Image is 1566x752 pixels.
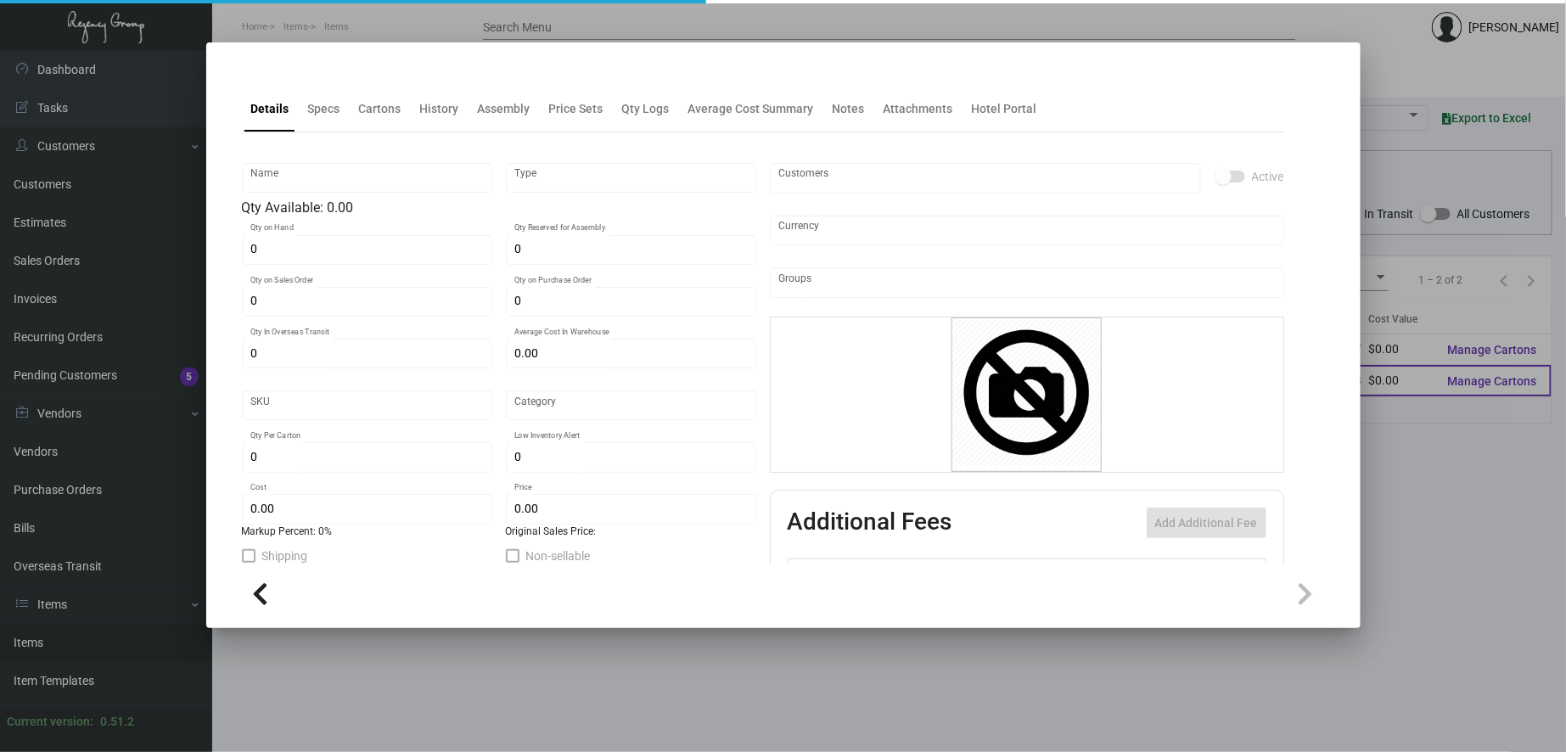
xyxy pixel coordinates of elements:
[359,100,401,118] div: Cartons
[7,713,93,731] div: Current version:
[1030,559,1099,589] th: Cost
[788,559,839,589] th: Active
[549,100,603,118] div: Price Sets
[884,100,953,118] div: Attachments
[308,100,340,118] div: Specs
[1169,559,1245,589] th: Price type
[100,713,134,731] div: 0.51.2
[1252,166,1284,187] span: Active
[688,100,814,118] div: Average Cost Summary
[478,100,530,118] div: Assembly
[778,171,1192,185] input: Add new..
[622,100,670,118] div: Qty Logs
[262,546,308,566] span: Shipping
[1147,508,1266,538] button: Add Additional Fee
[242,198,756,218] div: Qty Available: 0.00
[833,100,865,118] div: Notes
[972,100,1037,118] div: Hotel Portal
[1155,516,1258,530] span: Add Additional Fee
[778,276,1275,289] input: Add new..
[526,546,591,566] span: Non-sellable
[788,508,952,538] h2: Additional Fees
[420,100,459,118] div: History
[1099,559,1169,589] th: Price
[839,559,1030,589] th: Type
[251,100,289,118] div: Details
